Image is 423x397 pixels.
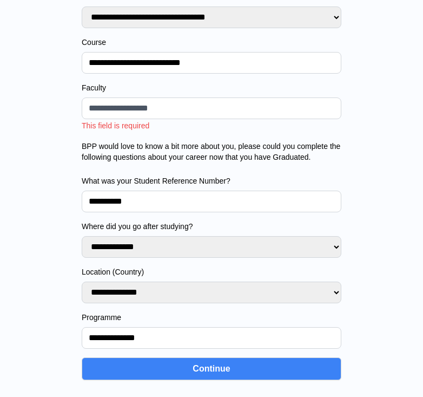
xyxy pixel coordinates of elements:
label: Faculty [82,82,341,93]
label: BPP would love to know a bit more about you, please could you complete the following questions ab... [82,141,341,162]
label: Programme [82,312,341,323]
label: Course [82,37,341,48]
label: Location (Country) [82,266,341,277]
label: What was your Student Reference Number? [82,175,341,186]
label: Where did you go after studying? [82,221,341,232]
span: This field is required [82,121,149,130]
button: Continue [82,357,341,380]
